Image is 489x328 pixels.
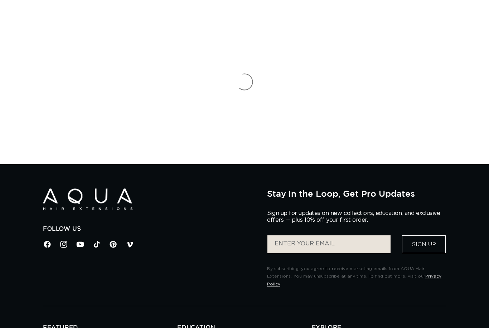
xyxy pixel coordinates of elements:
h2: Follow Us [43,225,256,233]
p: By subscribing, you agree to receive marketing emails from AQUA Hair Extensions. You may unsubscr... [267,265,446,288]
img: Aqua Hair Extensions [43,189,132,210]
a: Privacy Policy [267,274,441,286]
button: Sign Up [402,235,446,253]
h2: Stay in the Loop, Get Pro Updates [267,189,446,199]
p: Sign up for updates on new collections, education, and exclusive offers — plus 10% off your first... [267,210,446,224]
input: ENTER YOUR EMAIL [267,235,391,253]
